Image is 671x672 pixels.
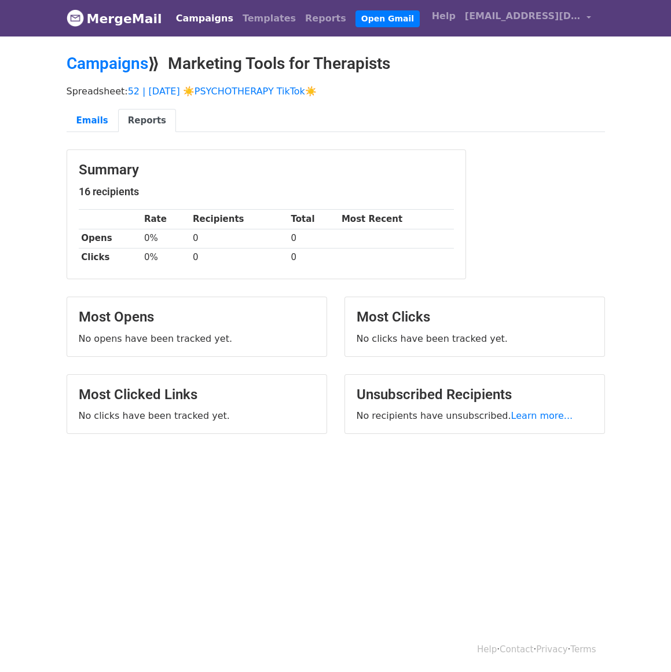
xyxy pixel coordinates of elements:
[500,644,533,655] a: Contact
[536,644,567,655] a: Privacy
[190,248,288,267] td: 0
[357,386,593,403] h3: Unsubscribed Recipients
[67,54,148,73] a: Campaigns
[288,229,339,248] td: 0
[238,7,300,30] a: Templates
[288,248,339,267] td: 0
[79,185,454,198] h5: 16 recipients
[477,644,497,655] a: Help
[118,109,176,133] a: Reports
[190,210,288,229] th: Recipients
[613,616,671,672] iframe: Chat Widget
[67,6,162,31] a: MergeMail
[357,309,593,326] h3: Most Clicks
[465,9,581,23] span: [EMAIL_ADDRESS][DOMAIN_NAME]
[171,7,238,30] a: Campaigns
[141,248,190,267] td: 0%
[67,54,605,74] h2: ⟫ Marketing Tools for Therapists
[427,5,460,28] a: Help
[79,309,315,326] h3: Most Opens
[79,333,315,345] p: No opens have been tracked yet.
[141,210,190,229] th: Rate
[141,229,190,248] td: 0%
[79,410,315,422] p: No clicks have been tracked yet.
[79,248,142,267] th: Clicks
[460,5,596,32] a: [EMAIL_ADDRESS][DOMAIN_NAME]
[357,333,593,345] p: No clicks have been tracked yet.
[79,229,142,248] th: Opens
[570,644,596,655] a: Terms
[355,10,420,27] a: Open Gmail
[511,410,573,421] a: Learn more...
[339,210,453,229] th: Most Recent
[67,109,118,133] a: Emails
[300,7,351,30] a: Reports
[128,86,317,97] a: 52 | [DATE] ☀️PSYCHOTHERAPY TikTok☀️
[67,85,605,97] p: Spreadsheet:
[190,229,288,248] td: 0
[357,410,593,422] p: No recipients have unsubscribed.
[79,386,315,403] h3: Most Clicked Links
[79,162,454,178] h3: Summary
[67,9,84,27] img: MergeMail logo
[288,210,339,229] th: Total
